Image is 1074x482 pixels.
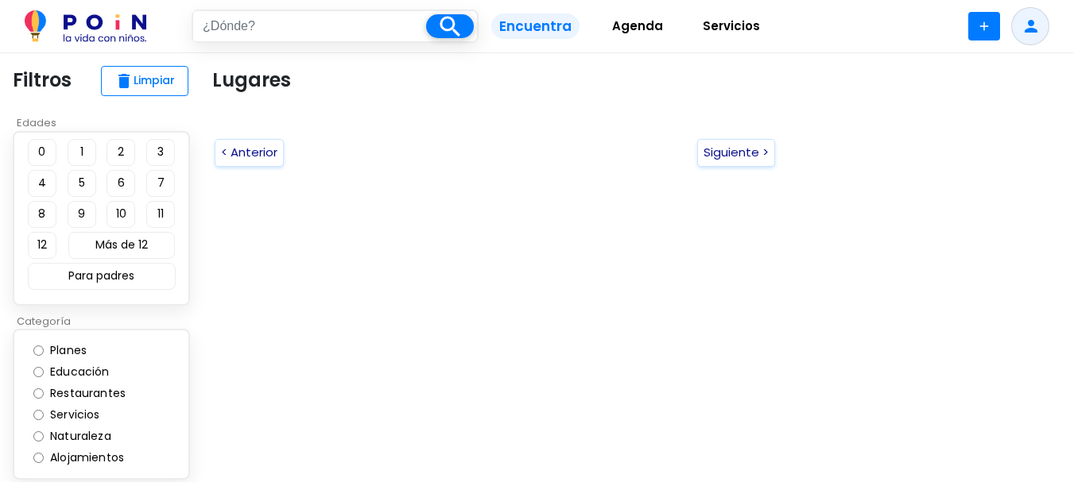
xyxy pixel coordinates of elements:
button: deleteLimpiar [101,66,188,96]
button: Para padres [28,263,176,290]
label: Alojamientos [46,449,140,466]
span: Encuentra [491,13,580,40]
button: 4 [28,170,56,197]
button: 3 [146,139,175,166]
button: 11 [146,201,175,228]
a: Servicios [683,7,780,46]
label: Planes [46,342,103,359]
button: 2 [107,139,135,166]
button: 10 [107,201,135,228]
label: Restaurantes [46,385,142,402]
button: < Anterior [215,139,284,167]
p: Lugares [212,66,291,94]
button: 8 [28,201,56,228]
i: search [436,13,463,40]
button: 0 [28,139,56,166]
a: Encuentra [479,7,592,46]
button: 12 [28,232,56,259]
a: Agenda [592,7,683,46]
span: Servicios [696,13,767,39]
button: 5 [68,170,96,197]
p: Categoría [13,314,200,330]
p: Filtros [13,66,72,94]
button: 7 [146,170,175,197]
img: POiN [25,10,146,42]
input: ¿Dónde? [193,11,426,41]
label: Naturaleza [46,428,127,445]
p: Edades [13,115,200,131]
button: Siguiente > [697,139,775,167]
button: 9 [68,201,96,228]
button: Más de 12 [68,232,175,259]
button: 6 [107,170,135,197]
span: delete [114,71,134,91]
label: Servicios [46,407,116,423]
span: Agenda [605,13,670,39]
button: 1 [68,139,96,166]
label: Educación [46,364,126,380]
